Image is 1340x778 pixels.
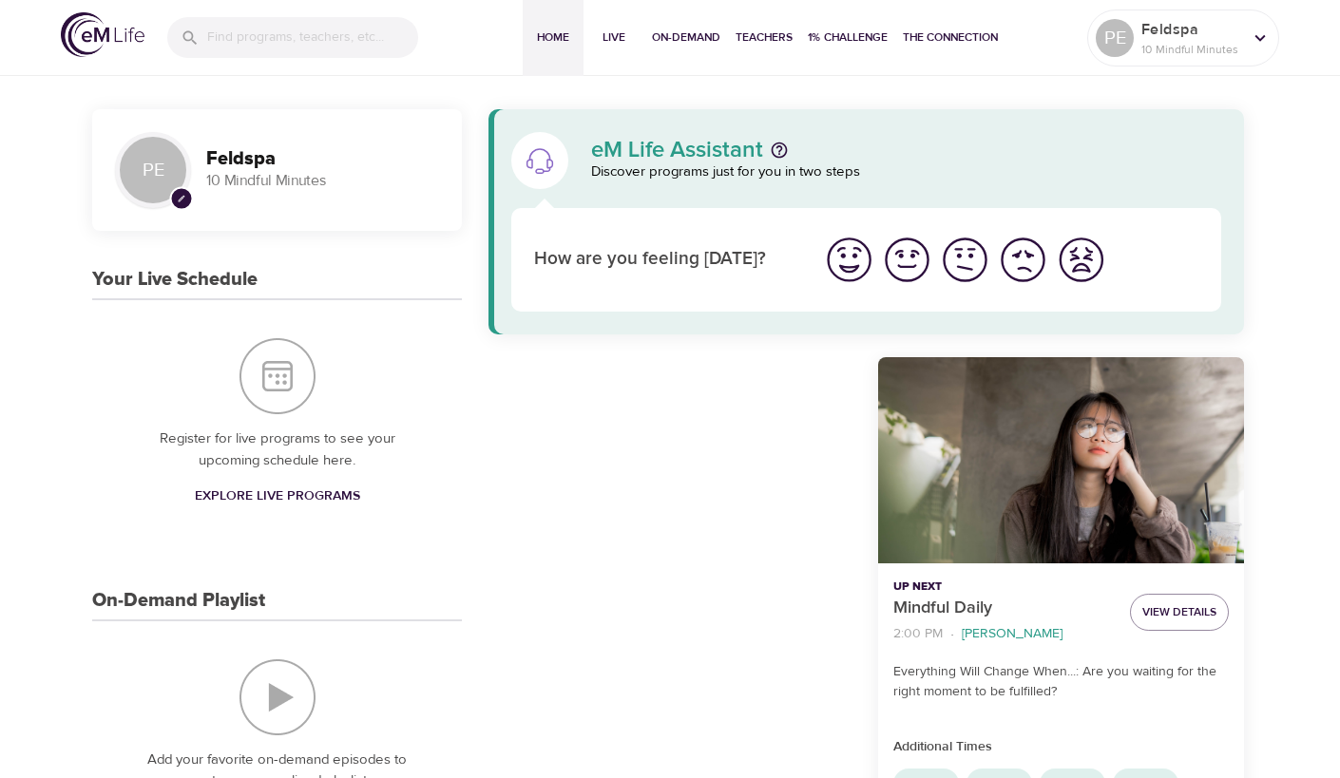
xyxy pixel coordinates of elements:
[207,17,418,58] input: Find programs, teachers, etc...
[591,28,637,47] span: Live
[736,28,793,47] span: Teachers
[1141,41,1242,58] p: 10 Mindful Minutes
[1130,594,1229,631] button: View Details
[893,621,1115,647] nav: breadcrumb
[893,624,943,644] p: 2:00 PM
[893,737,1229,757] p: Additional Times
[820,231,878,289] button: I'm feeling great
[808,28,888,47] span: 1% Challenge
[115,132,191,208] div: PE
[92,269,258,291] h3: Your Live Schedule
[939,234,991,286] img: ok
[1142,602,1216,622] span: View Details
[878,231,936,289] button: I'm feeling good
[878,357,1244,563] button: Mindful Daily
[903,28,998,47] span: The Connection
[881,234,933,286] img: good
[1055,234,1107,286] img: worst
[195,484,360,508] span: Explore Live Programs
[239,338,316,414] img: Your Live Schedule
[893,662,1229,702] p: Everything Will Change When...: Are you waiting for the right moment to be fulfilled?
[962,624,1062,644] p: [PERSON_NAME]
[893,596,1115,621] p: Mindful Daily
[206,170,439,192] p: 10 Mindful Minutes
[950,621,954,647] li: ·
[1052,231,1110,289] button: I'm feeling worst
[239,659,316,735] img: On-Demand Playlist
[591,161,1221,183] p: Discover programs just for you in two steps
[130,428,424,471] p: Register for live programs to see your upcoming schedule here.
[994,231,1052,289] button: I'm feeling bad
[206,148,439,170] h3: Feldspa
[92,590,265,612] h3: On-Demand Playlist
[893,579,1115,596] p: Up Next
[823,234,875,286] img: great
[61,12,144,57] img: logo
[591,139,763,161] p: eM Life Assistant
[652,28,720,47] span: On-Demand
[525,145,555,176] img: eM Life Assistant
[936,231,994,289] button: I'm feeling ok
[530,28,576,47] span: Home
[997,234,1049,286] img: bad
[1141,18,1242,41] p: Feldspa
[534,246,797,274] p: How are you feeling [DATE]?
[187,479,368,514] a: Explore Live Programs
[1096,19,1134,57] div: PE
